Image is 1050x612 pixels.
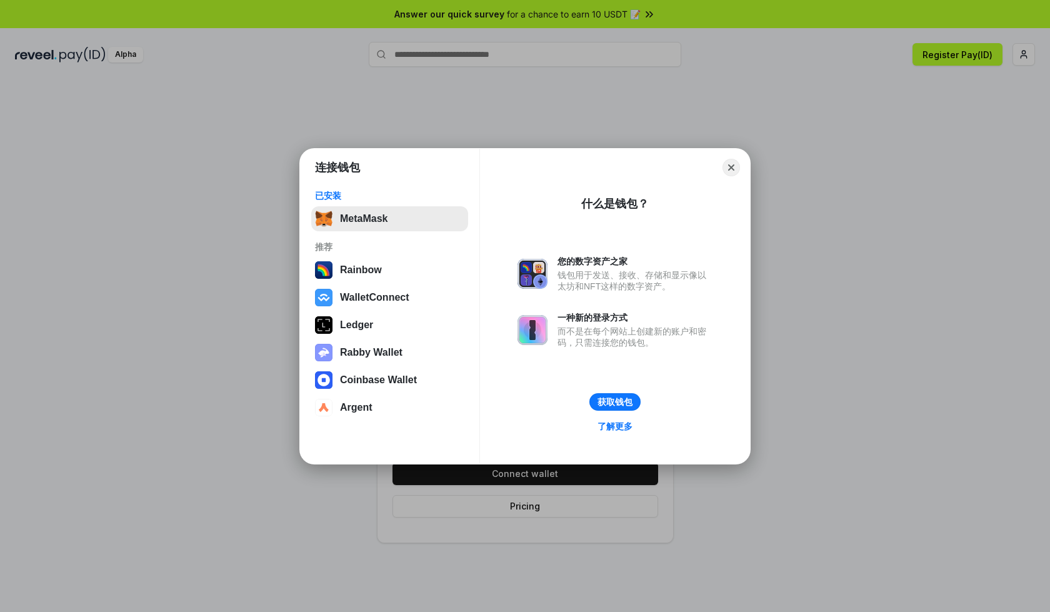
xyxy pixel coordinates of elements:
[340,264,382,276] div: Rainbow
[557,269,712,292] div: 钱包用于发送、接收、存储和显示像以太坊和NFT这样的数字资产。
[557,326,712,348] div: 而不是在每个网站上创建新的账户和密码，只需连接您的钱包。
[557,256,712,267] div: 您的数字资产之家
[597,421,632,432] div: 了解更多
[340,319,373,331] div: Ledger
[589,393,641,411] button: 获取钱包
[311,368,468,393] button: Coinbase Wallet
[597,396,632,408] div: 获取钱包
[315,190,464,201] div: 已安装
[315,210,332,228] img: svg+xml,%3Csvg%20fill%3D%22none%22%20height%3D%2233%22%20viewBox%3D%220%200%2035%2033%22%20width%...
[517,259,547,289] img: svg+xml,%3Csvg%20xmlns%3D%22http%3A%2F%2Fwww.w3.org%2F2000%2Fsvg%22%20fill%3D%22none%22%20viewBox...
[311,258,468,283] button: Rainbow
[340,213,387,224] div: MetaMask
[315,316,332,334] img: svg+xml,%3Csvg%20xmlns%3D%22http%3A%2F%2Fwww.w3.org%2F2000%2Fsvg%22%20width%3D%2228%22%20height%3...
[340,374,417,386] div: Coinbase Wallet
[340,347,402,358] div: Rabby Wallet
[340,292,409,303] div: WalletConnect
[311,313,468,338] button: Ledger
[315,344,332,361] img: svg+xml,%3Csvg%20xmlns%3D%22http%3A%2F%2Fwww.w3.org%2F2000%2Fsvg%22%20fill%3D%22none%22%20viewBox...
[581,196,649,211] div: 什么是钱包？
[315,160,360,175] h1: 连接钱包
[315,399,332,416] img: svg+xml,%3Csvg%20width%3D%2228%22%20height%3D%2228%22%20viewBox%3D%220%200%2028%2028%22%20fill%3D...
[517,315,547,345] img: svg+xml,%3Csvg%20xmlns%3D%22http%3A%2F%2Fwww.w3.org%2F2000%2Fsvg%22%20fill%3D%22none%22%20viewBox...
[311,206,468,231] button: MetaMask
[315,261,332,279] img: svg+xml,%3Csvg%20width%3D%22120%22%20height%3D%22120%22%20viewBox%3D%220%200%20120%20120%22%20fil...
[315,241,464,253] div: 推荐
[311,395,468,420] button: Argent
[311,340,468,365] button: Rabby Wallet
[311,285,468,310] button: WalletConnect
[340,402,372,413] div: Argent
[315,371,332,389] img: svg+xml,%3Csvg%20width%3D%2228%22%20height%3D%2228%22%20viewBox%3D%220%200%2028%2028%22%20fill%3D...
[315,289,332,306] img: svg+xml,%3Csvg%20width%3D%2228%22%20height%3D%2228%22%20viewBox%3D%220%200%2028%2028%22%20fill%3D...
[590,418,640,434] a: 了解更多
[557,312,712,323] div: 一种新的登录方式
[722,159,740,176] button: Close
